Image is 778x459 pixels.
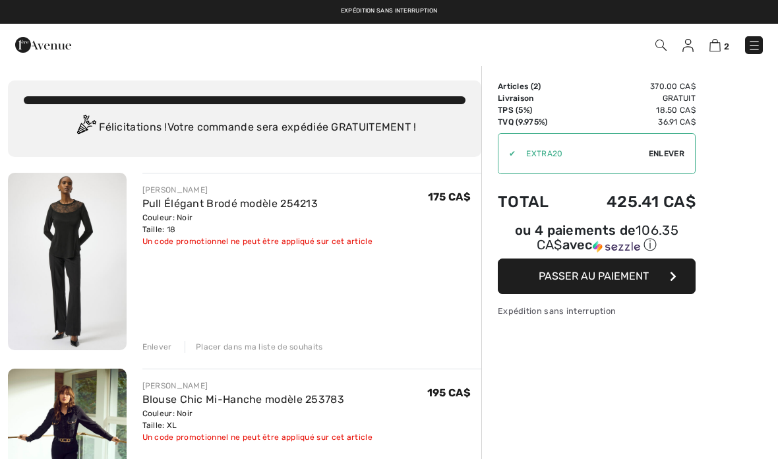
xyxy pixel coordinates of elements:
div: Couleur: Noir Taille: XL [142,408,373,431]
td: 36.91 CA$ [570,116,696,128]
img: Congratulation2.svg [73,115,99,141]
span: Passer au paiement [539,270,649,282]
td: Total [498,179,570,224]
img: Sezzle [593,241,640,253]
a: 1ère Avenue [15,38,71,50]
td: 425.41 CA$ [570,179,696,224]
img: Recherche [655,40,667,51]
td: TVQ (9.975%) [498,116,570,128]
div: ✔ [498,148,516,160]
td: 370.00 CA$ [570,80,696,92]
td: Articles ( ) [498,80,570,92]
button: Passer au paiement [498,259,696,294]
div: Couleur: Noir Taille: 18 [142,212,373,235]
div: [PERSON_NAME] [142,380,373,392]
img: 1ère Avenue [15,32,71,58]
div: Un code promotionnel ne peut être appliqué sur cet article [142,235,373,247]
input: Code promo [516,134,649,173]
img: Mes infos [682,39,694,52]
div: ou 4 paiements de106.35 CA$avecSezzle Cliquez pour en savoir plus sur Sezzle [498,224,696,259]
div: Enlever [142,341,172,353]
div: ou 4 paiements de avec [498,224,696,254]
span: 2 [533,82,538,91]
div: [PERSON_NAME] [142,184,373,196]
span: 195 CA$ [427,386,471,399]
span: 2 [724,42,729,51]
td: Livraison [498,92,570,104]
span: 175 CA$ [428,191,471,203]
img: Menu [748,39,761,52]
div: Expédition sans interruption [498,305,696,317]
img: Pull Élégant Brodé modèle 254213 [8,173,127,350]
img: Panier d'achat [709,39,721,51]
div: Un code promotionnel ne peut être appliqué sur cet article [142,431,373,443]
td: 18.50 CA$ [570,104,696,116]
span: Enlever [649,148,684,160]
div: Placer dans ma liste de souhaits [185,341,323,353]
a: Pull Élégant Brodé modèle 254213 [142,197,318,210]
div: Félicitations ! Votre commande sera expédiée GRATUITEMENT ! [24,115,465,141]
a: Blouse Chic Mi-Hanche modèle 253783 [142,393,345,406]
td: TPS (5%) [498,104,570,116]
span: 106.35 CA$ [537,222,678,253]
td: Gratuit [570,92,696,104]
a: 2 [709,37,729,53]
